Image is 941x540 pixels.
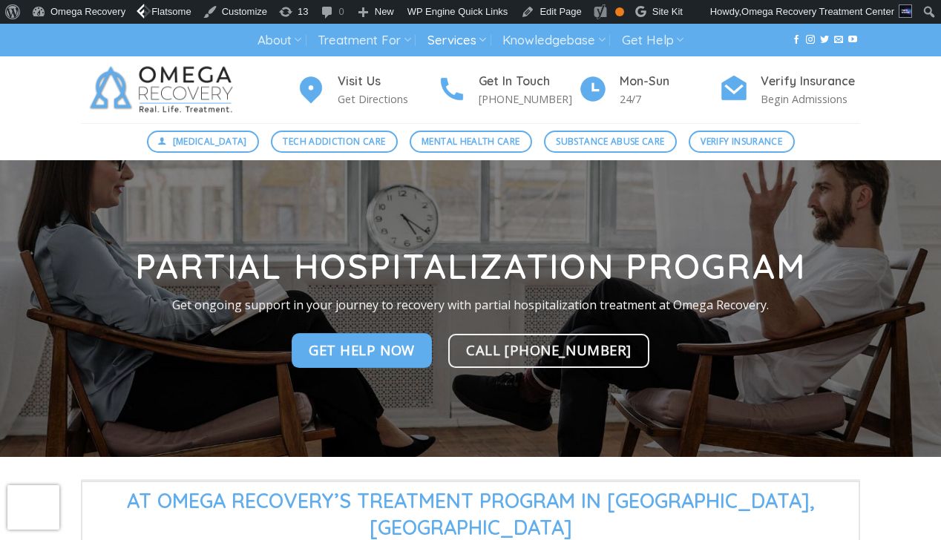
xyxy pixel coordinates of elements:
[309,340,415,361] span: Get Help Now
[502,27,605,54] a: Knowledgebase
[173,134,247,148] span: [MEDICAL_DATA]
[479,90,578,108] p: [PHONE_NUMBER]
[427,27,486,54] a: Services
[135,245,807,288] strong: Partial Hospitalization Program
[466,339,632,360] span: Call [PHONE_NUMBER]
[741,6,894,17] span: Omega Recovery Treatment Center
[448,334,649,368] a: Call [PHONE_NUMBER]
[410,131,532,153] a: Mental Health Care
[620,90,719,108] p: 24/7
[70,296,871,315] p: Get ongoing support in your journey to recovery with partial hospitalization treatment at Omega R...
[652,6,683,17] span: Site Kit
[761,72,860,91] h4: Verify Insurance
[437,72,578,108] a: Get In Touch [PHONE_NUMBER]
[820,35,829,45] a: Follow on Twitter
[258,27,301,54] a: About
[318,27,410,54] a: Treatment For
[283,134,385,148] span: Tech Addiction Care
[806,35,815,45] a: Follow on Instagram
[689,131,795,153] a: Verify Insurance
[719,72,860,108] a: Verify Insurance Begin Admissions
[81,56,248,123] img: Omega Recovery
[834,35,843,45] a: Send us an email
[296,72,437,108] a: Visit Us Get Directions
[422,134,519,148] span: Mental Health Care
[761,90,860,108] p: Begin Admissions
[292,334,432,368] a: Get Help Now
[338,90,437,108] p: Get Directions
[556,134,664,148] span: Substance Abuse Care
[622,27,683,54] a: Get Help
[615,7,624,16] div: OK
[848,35,857,45] a: Follow on YouTube
[701,134,782,148] span: Verify Insurance
[271,131,398,153] a: Tech Addiction Care
[792,35,801,45] a: Follow on Facebook
[544,131,677,153] a: Substance Abuse Care
[479,72,578,91] h4: Get In Touch
[147,131,260,153] a: [MEDICAL_DATA]
[338,72,437,91] h4: Visit Us
[620,72,719,91] h4: Mon-Sun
